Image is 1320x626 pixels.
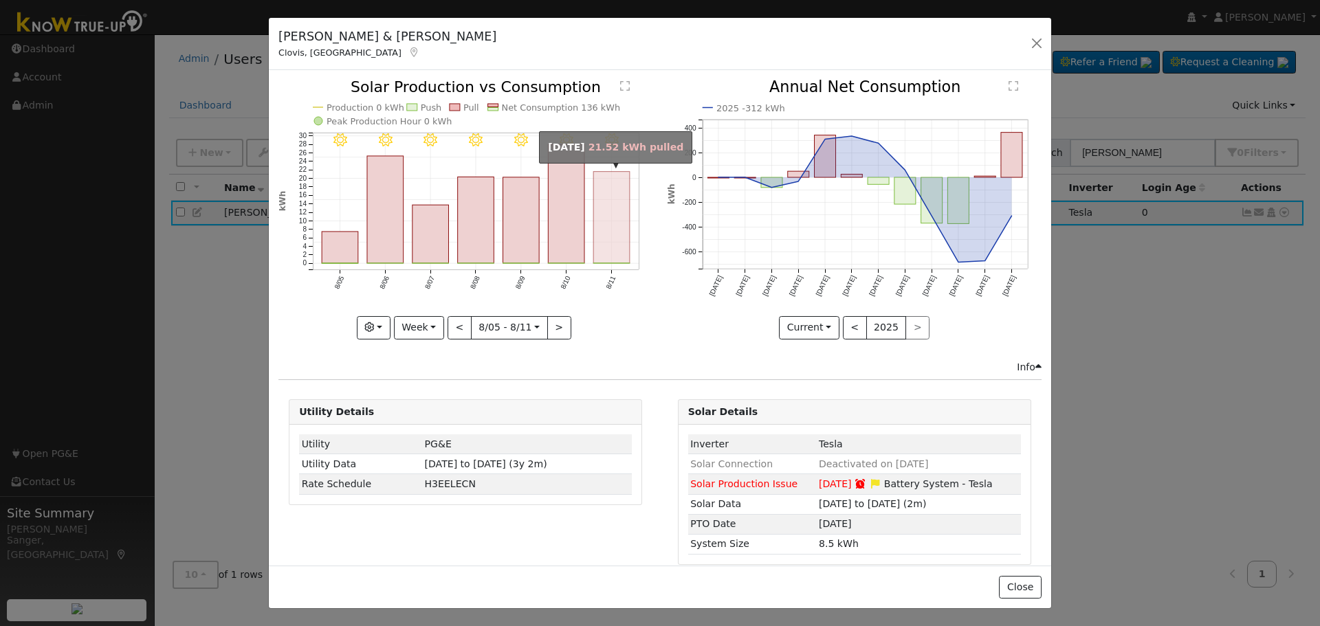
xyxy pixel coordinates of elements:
rect: onclick="" [974,177,995,178]
a: Map [408,47,421,58]
i: 8/09 - Clear [514,133,528,147]
circle: onclick="" [875,141,881,146]
button: 2025 [866,316,907,339]
button: < [843,316,867,339]
text: kWh [667,184,676,205]
text: 2 [303,251,307,259]
text: 28 [299,141,307,148]
rect: onclick="" [921,177,942,223]
text: [DATE] [734,274,751,298]
text: 12 [299,209,307,216]
span: ID: 659, authorized: 10/28/24 [819,438,843,449]
rect: onclick="" [947,177,969,223]
button: < [448,316,472,339]
h5: [PERSON_NAME] & [PERSON_NAME] [278,27,496,45]
text: -200 [682,199,696,206]
text: [DATE] [841,274,857,298]
td: Inverter [688,434,817,454]
span: 8.5 kWh [819,538,859,549]
rect: onclick="" [707,177,729,178]
rect: onclick="" [412,205,449,264]
text: 8 [303,225,307,233]
rect: onclick="" [787,172,808,178]
rect: onclick="" [549,145,585,264]
button: Current [779,316,839,339]
i: 8/05 - Clear [333,133,347,147]
rect: onclick="" [1001,133,1022,177]
span: Deactivated on [DATE] [819,458,928,469]
text: [DATE] [894,274,911,298]
text: 14 [299,200,307,208]
text: 0 [692,174,696,181]
text: 24 [299,157,307,165]
text: 8/06 [378,275,390,291]
text: 16 [299,192,307,199]
circle: onclick="" [742,175,747,180]
button: 8/05 - 8/11 [471,316,548,339]
circle: onclick="" [956,260,961,265]
rect: onclick="" [322,232,358,263]
text: 22 [299,166,307,174]
strong: Utility Details [299,406,374,417]
span: [DATE] to [DATE] (3y 2m) [425,458,547,469]
rect: onclick="" [322,263,358,264]
span: Battery System - Tesla [884,478,993,489]
rect: onclick="" [814,135,835,177]
text: 8/05 [333,275,345,291]
rect: onclick="" [594,172,630,263]
text: 8/07 [423,275,436,291]
text:  [1009,81,1018,92]
rect: onclick="" [761,177,782,188]
text: [DATE] [707,274,724,298]
text: Net Consumption 136 kWh [502,102,621,113]
text: 0 [303,260,307,267]
text: [DATE] [788,274,804,298]
text:  [620,80,630,91]
text: 26 [299,149,307,157]
circle: onclick="" [982,258,987,264]
text: [DATE] [947,274,964,298]
circle: onclick="" [769,185,774,190]
i: 8/06 - Clear [379,133,393,147]
text: [DATE] [921,274,938,298]
text: 8/09 [514,275,527,291]
td: System Size [688,534,817,554]
td: Utility Data [299,454,422,474]
text: -600 [682,248,696,256]
td: Solar Data [688,494,817,514]
text: [DATE] [814,274,830,298]
circle: onclick="" [795,179,801,184]
rect: onclick="" [841,175,862,178]
a: Snooze expired 02/12/2025 [855,478,867,489]
span: [DATE] to [DATE] (2m) [819,498,926,509]
text: [DATE] [868,274,884,298]
i: 8/08 - Clear [469,133,483,147]
text: 10 [299,217,307,225]
strong: Solar Details [688,406,758,417]
td: Utility [299,434,422,454]
text: [DATE] [761,274,778,298]
button: Week [394,316,444,339]
text: kWh [278,191,287,212]
text: 20 [299,175,307,182]
text: Peak Production Hour 0 kWh [327,116,452,126]
rect: onclick="" [734,177,756,178]
span: 21.52 kWh pulled [588,142,684,153]
span: [DATE] [819,478,852,489]
rect: onclick="" [458,177,494,263]
i: 8/07 - Clear [424,133,438,147]
text: 2025 -312 kWh [716,103,785,113]
text: 8/10 [560,275,572,291]
text: [DATE] [974,274,991,298]
circle: onclick="" [822,137,828,142]
span: ID: 15239616, authorized: 10/21/24 [425,438,452,449]
circle: onclick="" [715,175,720,180]
text: 400 [684,124,696,132]
circle: onclick="" [902,168,907,173]
rect: onclick="" [503,177,540,263]
span: [DATE] [819,518,852,529]
text: Annual Net Consumption [769,78,961,96]
circle: onclick="" [848,133,854,139]
text: 8/08 [469,275,481,291]
td: Rate Schedule [299,474,422,494]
